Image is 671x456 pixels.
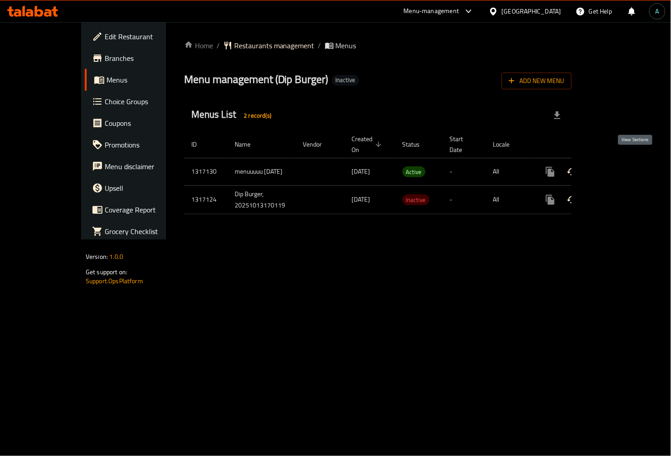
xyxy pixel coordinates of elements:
a: Restaurants management [223,40,315,51]
span: Menus [106,74,186,85]
td: - [443,158,486,185]
td: Dip Burger, 20251013170119 [227,185,296,214]
span: Branches [105,53,186,64]
div: Inactive [332,75,359,86]
span: Promotions [105,139,186,150]
a: Support.OpsPlatform [86,275,143,287]
span: A [656,6,659,16]
span: Locale [493,139,522,150]
div: [GEOGRAPHIC_DATA] [502,6,561,16]
li: / [318,40,321,51]
span: [DATE] [352,166,370,177]
span: [DATE] [352,193,370,205]
a: Promotions [85,134,193,156]
button: Add New Menu [502,73,572,89]
span: Inactive [403,195,430,205]
td: - [443,185,486,214]
span: Menus [336,40,356,51]
a: Coverage Report [85,199,193,221]
a: Branches [85,47,193,69]
a: Menus [85,69,193,91]
a: Menu disclaimer [85,156,193,177]
a: Choice Groups [85,91,193,112]
td: 1317124 [184,185,227,214]
span: Inactive [332,76,359,84]
td: 1317130 [184,158,227,185]
a: Upsell [85,177,193,199]
div: Menu-management [404,6,459,17]
a: Coupons [85,112,193,134]
button: more [540,189,561,211]
h2: Menus List [191,108,277,123]
td: All [486,158,532,185]
span: Created On [352,134,384,155]
td: All [486,185,532,214]
span: Grocery Checklist [105,226,186,237]
span: Upsell [105,183,186,193]
div: Export file [546,105,568,126]
span: Menu management ( Dip Burger ) [184,69,329,89]
nav: breadcrumb [184,40,572,51]
div: Active [403,166,426,177]
span: Name [235,139,262,150]
span: Get support on: [86,266,127,278]
span: Vendor [303,139,334,150]
table: enhanced table [184,131,634,214]
span: Version: [86,251,108,263]
a: Edit Restaurant [85,26,193,47]
li: / [217,40,220,51]
span: Menu disclaimer [105,161,186,172]
a: Grocery Checklist [85,221,193,242]
span: Start Date [450,134,475,155]
div: Total records count [238,108,277,123]
a: Home [184,40,213,51]
span: Coupons [105,118,186,129]
span: Coverage Report [105,204,186,215]
span: Add New Menu [509,75,565,87]
span: ID [191,139,208,150]
span: 1.0.0 [109,251,123,263]
span: 2 record(s) [238,111,277,120]
span: Edit Restaurant [105,31,186,42]
span: Status [403,139,432,150]
span: Active [403,167,426,177]
span: Restaurants management [234,40,315,51]
div: Inactive [403,194,430,205]
button: more [540,161,561,183]
td: menuuuuu [DATE] [227,158,296,185]
th: Actions [532,131,634,158]
span: Choice Groups [105,96,186,107]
